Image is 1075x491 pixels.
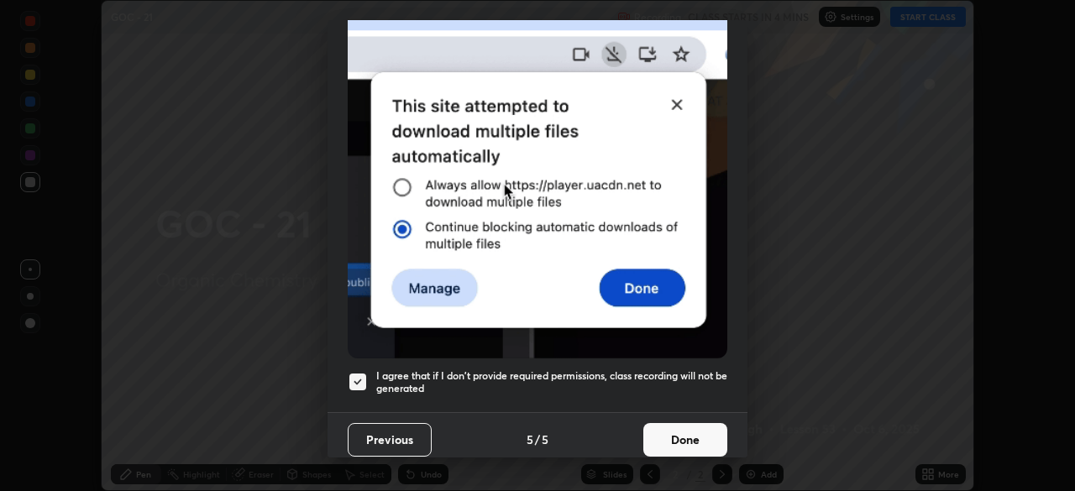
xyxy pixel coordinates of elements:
h4: 5 [527,431,533,448]
button: Previous [348,423,432,457]
h4: / [535,431,540,448]
button: Done [643,423,727,457]
h5: I agree that if I don't provide required permissions, class recording will not be generated [376,369,727,395]
h4: 5 [542,431,548,448]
